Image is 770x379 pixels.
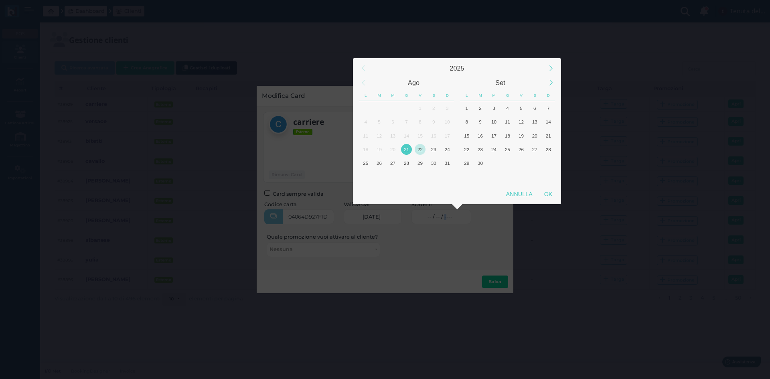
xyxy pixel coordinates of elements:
[516,144,527,155] div: 26
[529,116,540,127] div: 13
[514,101,528,115] div: Venerdì, Settembre 5
[541,129,555,142] div: Domenica, Settembre 21
[543,144,554,155] div: 28
[516,103,527,113] div: 5
[373,101,386,115] div: Martedì, Luglio 29
[387,144,398,155] div: 20
[24,6,53,12] span: Assistenza
[374,158,385,168] div: 26
[475,144,486,155] div: 23
[413,101,427,115] div: Venerdì, Agosto 1
[529,144,540,155] div: 27
[373,90,386,101] div: Martedì
[501,115,515,129] div: Giovedì, Settembre 11
[541,170,555,184] div: Domenica, Ottobre 12
[400,90,413,101] div: Giovedì
[501,90,515,101] div: Giovedì
[413,142,427,156] div: Venerdì, Agosto 22
[502,130,513,141] div: 18
[514,156,528,170] div: Venerdì, Ottobre 3
[474,129,487,142] div: Martedì, Settembre 16
[400,115,413,129] div: Giovedì, Agosto 7
[400,156,413,170] div: Giovedì, Agosto 28
[460,115,474,129] div: Lunedì, Settembre 8
[355,60,372,77] div: Previous Year
[427,129,440,142] div: Sabato, Agosto 16
[528,129,541,142] div: Sabato, Settembre 20
[373,115,386,129] div: Martedì, Agosto 5
[442,144,453,155] div: 24
[440,90,454,101] div: Domenica
[428,116,439,127] div: 9
[359,90,373,101] div: Lunedì
[413,129,427,142] div: Venerdì, Agosto 15
[457,75,544,90] div: Settembre
[415,158,426,168] div: 29
[487,156,501,170] div: Mercoledì, Ottobre 1
[428,130,439,141] div: 16
[440,101,454,115] div: Domenica, Agosto 3
[474,101,487,115] div: Martedì, Settembre 2
[541,156,555,170] div: Domenica, Ottobre 5
[360,158,371,168] div: 25
[543,103,554,113] div: 7
[487,129,501,142] div: Mercoledì, Settembre 17
[360,116,371,127] div: 4
[401,144,412,155] div: 21
[514,170,528,184] div: Venerdì, Ottobre 10
[387,158,398,168] div: 27
[461,116,472,127] div: 8
[514,129,528,142] div: Venerdì, Settembre 19
[461,144,472,155] div: 22
[440,142,454,156] div: Domenica, Agosto 24
[355,74,372,91] div: Previous Month
[386,115,400,129] div: Mercoledì, Agosto 6
[373,142,386,156] div: Martedì, Agosto 19
[373,129,386,142] div: Martedì, Agosto 12
[413,90,427,101] div: Venerdì
[488,116,499,127] div: 10
[528,170,541,184] div: Sabato, Ottobre 11
[514,115,528,129] div: Venerdì, Settembre 12
[415,116,426,127] div: 8
[427,142,440,156] div: Sabato, Agosto 23
[487,115,501,129] div: Mercoledì, Settembre 10
[440,170,454,184] div: Domenica, Settembre 7
[461,103,472,113] div: 1
[371,75,457,90] div: Agosto
[442,103,453,113] div: 3
[442,116,453,127] div: 10
[460,101,474,115] div: Lunedì, Settembre 1
[360,130,371,141] div: 11
[541,90,555,101] div: Domenica
[386,101,400,115] div: Mercoledì, Luglio 30
[371,61,544,75] div: 2025
[543,130,554,141] div: 21
[413,115,427,129] div: Venerdì, Agosto 8
[528,101,541,115] div: Sabato, Settembre 6
[488,144,499,155] div: 24
[542,60,559,77] div: Next Year
[501,170,515,184] div: Giovedì, Ottobre 9
[502,144,513,155] div: 25
[427,156,440,170] div: Sabato, Agosto 30
[359,170,373,184] div: Lunedì, Settembre 1
[400,129,413,142] div: Giovedì, Agosto 14
[360,144,371,155] div: 18
[428,144,439,155] div: 23
[487,90,501,101] div: Mercoledì
[401,130,412,141] div: 14
[488,103,499,113] div: 3
[359,101,373,115] div: Lunedì, Luglio 28
[415,103,426,113] div: 1
[516,116,527,127] div: 12
[516,130,527,141] div: 19
[401,158,412,168] div: 28
[400,170,413,184] div: Giovedì, Settembre 4
[541,142,555,156] div: Domenica, Settembre 28
[528,90,541,101] div: Sabato
[415,144,426,155] div: 22
[514,142,528,156] div: Venerdì, Settembre 26
[475,116,486,127] div: 9
[359,129,373,142] div: Lunedì, Agosto 11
